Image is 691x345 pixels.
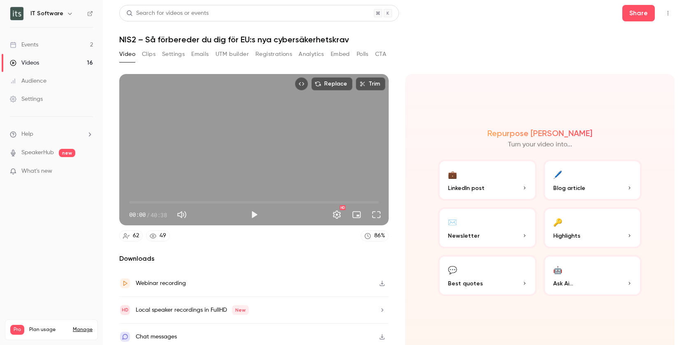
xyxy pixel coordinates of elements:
button: Settings [329,206,345,223]
span: Plan usage [29,326,68,333]
div: 49 [160,232,166,240]
div: Events [10,41,38,49]
img: IT Software [10,7,23,20]
button: 🖊️Blog article [543,160,642,201]
a: 49 [146,230,170,241]
div: Webinar recording [136,278,186,288]
li: help-dropdown-opener [10,130,93,139]
div: Search for videos or events [126,9,209,18]
span: Help [21,130,33,139]
span: Pro [10,325,24,335]
div: 💼 [448,168,457,181]
button: 🤖Ask Ai... [543,255,642,296]
button: Full screen [368,206,385,223]
span: Blog article [553,184,585,192]
button: Embed video [295,77,308,90]
div: 🤖 [553,263,562,276]
button: CTA [375,48,386,61]
h2: Repurpose [PERSON_NAME] [487,128,592,138]
button: Share [622,5,655,21]
p: Turn your video into... [508,140,572,150]
div: 🔑 [553,215,562,228]
button: Registrations [255,48,292,61]
a: Manage [73,326,93,333]
span: 40:38 [151,211,167,219]
button: Play [246,206,262,223]
a: SpeakerHub [21,148,54,157]
div: HD [340,205,345,210]
h1: NIS2 – Så förbereder du dig för EU:s nya cybersäkerhetskrav [119,35,675,44]
button: Replace [311,77,352,90]
span: Highlights [553,232,580,240]
button: Settings [162,48,185,61]
button: Mute [174,206,190,223]
button: UTM builder [216,48,249,61]
div: ✉️ [448,215,457,228]
button: Trim [356,77,385,90]
div: 💬 [448,263,457,276]
button: Turn on miniplayer [348,206,365,223]
div: 86 % [374,232,385,240]
button: Clips [142,48,155,61]
a: 62 [119,230,143,241]
span: LinkedIn post [448,184,485,192]
button: ✉️Newsletter [438,207,537,248]
span: / [146,211,150,219]
div: 62 [133,232,139,240]
a: 86% [361,230,389,241]
button: Top Bar Actions [661,7,675,20]
button: 🔑Highlights [543,207,642,248]
span: What's new [21,167,52,176]
div: Audience [10,77,46,85]
button: Embed [331,48,350,61]
div: Chat messages [136,332,177,342]
button: Polls [357,48,369,61]
div: 00:00 [129,211,167,219]
button: Video [119,48,135,61]
span: Newsletter [448,232,480,240]
button: 💼LinkedIn post [438,160,537,201]
button: Analytics [299,48,324,61]
button: Emails [191,48,209,61]
span: Ask Ai... [553,279,573,288]
h6: IT Software [30,9,63,18]
div: 🖊️ [553,168,562,181]
span: Best quotes [448,279,483,288]
iframe: Noticeable Trigger [83,168,93,175]
button: 💬Best quotes [438,255,537,296]
h2: Downloads [119,254,389,264]
span: 00:00 [129,211,146,219]
span: new [59,149,75,157]
div: Local speaker recordings in FullHD [136,305,249,315]
div: Settings [10,95,43,103]
div: Videos [10,59,39,67]
span: New [232,305,249,315]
